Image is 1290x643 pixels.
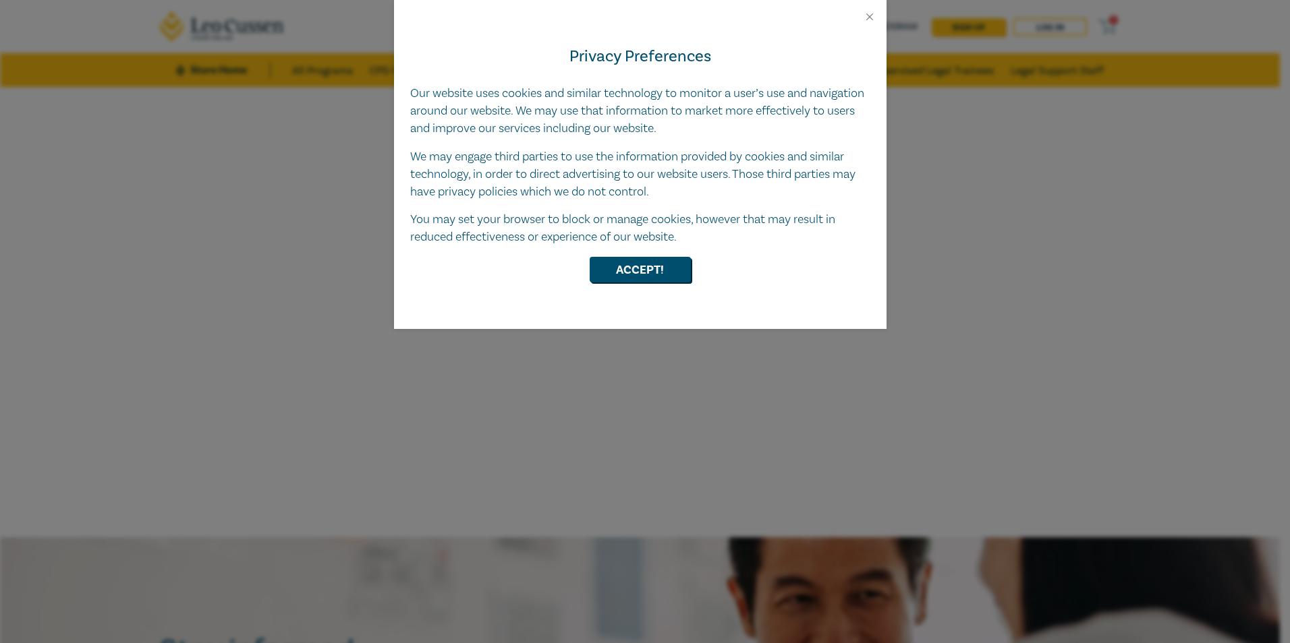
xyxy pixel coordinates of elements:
h4: Privacy Preferences [410,44,870,69]
button: Accept! [590,257,691,282]
p: You may set your browser to block or manage cookies, however that may result in reduced effective... [410,211,870,246]
p: Our website uses cookies and similar technology to monitor a user’s use and navigation around our... [410,85,870,137]
p: We may engage third parties to use the information provided by cookies and similar technology, in... [410,148,870,201]
button: Close [864,11,876,23]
